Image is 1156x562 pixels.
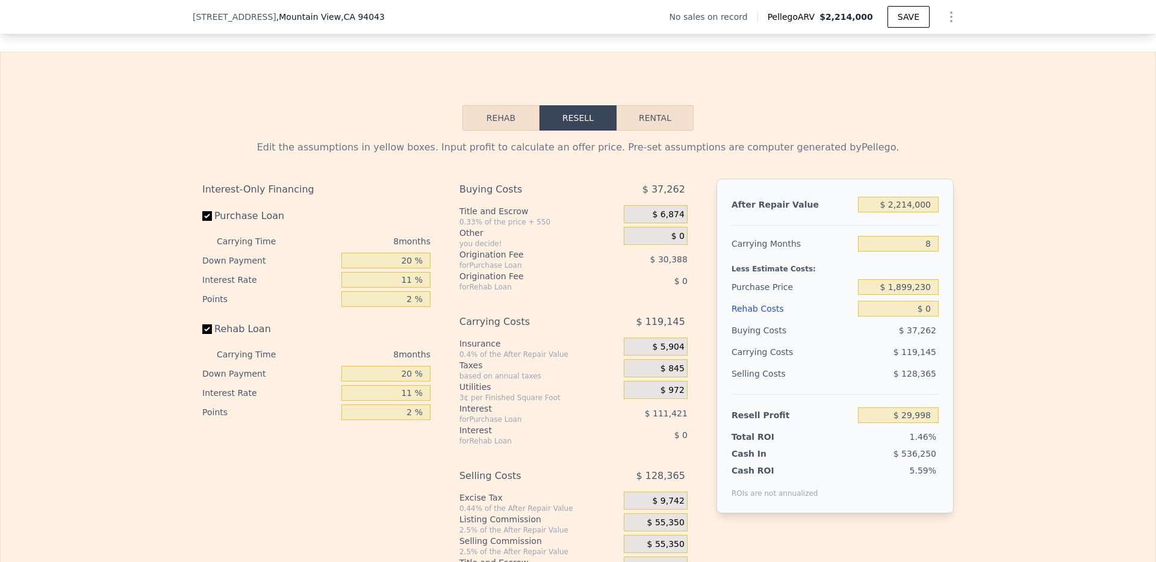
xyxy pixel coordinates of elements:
div: Carrying Time [217,345,295,364]
div: based on annual taxes [459,371,619,381]
div: Points [202,403,337,422]
button: Rental [617,105,694,131]
div: for Rehab Loan [459,436,594,446]
span: $ 845 [660,363,685,374]
div: 0.44% of the After Repair Value [459,504,619,513]
div: Taxes [459,359,619,371]
span: [STREET_ADDRESS] [193,11,276,23]
span: 1.46% [910,432,936,442]
div: Origination Fee [459,270,594,282]
div: Carrying Costs [732,341,807,363]
div: 0.33% of the price + 550 [459,217,619,227]
div: ROIs are not annualized [732,477,818,498]
div: 8 months [300,232,430,251]
div: Buying Costs [732,320,853,341]
input: Rehab Loan [202,324,212,334]
div: 2.5% of the After Repair Value [459,525,619,535]
div: No sales on record [669,11,757,23]
div: After Repair Value [732,194,853,215]
span: , CA 94043 [341,12,385,22]
div: Selling Commission [459,535,619,547]
div: Down Payment [202,251,337,270]
div: Interest-Only Financing [202,179,430,200]
span: $ 55,350 [647,539,685,550]
span: $ 5,904 [652,342,684,353]
div: Insurance [459,338,619,350]
div: Carrying Time [217,232,295,251]
div: Utilities [459,381,619,393]
div: Selling Costs [459,465,594,487]
div: Resell Profit [732,404,853,426]
div: Selling Costs [732,363,853,384]
span: $ 37,262 [642,179,685,200]
label: Rehab Loan [202,318,337,340]
span: $ 6,874 [652,209,684,220]
div: Cash In [732,448,807,460]
div: 0.4% of the After Repair Value [459,350,619,359]
div: Excise Tax [459,492,619,504]
span: $ 9,742 [652,496,684,507]
div: Other [459,227,619,239]
button: SAVE [887,6,930,28]
span: $ 0 [674,276,688,286]
div: Edit the assumptions in yellow boxes. Input profit to calculate an offer price. Pre-set assumptio... [202,140,954,155]
span: , Mountain View [276,11,385,23]
div: 8 months [300,345,430,364]
div: Listing Commission [459,513,619,525]
span: $ 119,145 [636,311,685,333]
span: $ 972 [660,385,685,396]
span: $ 536,250 [893,449,936,459]
span: Pellego ARV [768,11,820,23]
div: Interest Rate [202,270,337,289]
span: 5.59% [910,466,936,475]
div: Cash ROI [732,465,818,477]
div: Points [202,289,337,309]
div: for Purchase Loan [459,261,594,270]
div: you decide! [459,239,619,249]
div: Purchase Price [732,276,853,298]
div: Interest [459,403,594,415]
div: Interest Rate [202,383,337,403]
span: $ 128,365 [636,465,685,487]
span: $ 55,350 [647,517,685,528]
span: $ 0 [674,430,688,440]
span: $ 119,145 [893,347,936,357]
div: Less Estimate Costs: [732,255,939,276]
div: Origination Fee [459,249,594,261]
div: Total ROI [732,431,807,443]
div: Down Payment [202,364,337,383]
div: Carrying Months [732,233,853,255]
div: Rehab Costs [732,298,853,320]
button: Resell [539,105,617,131]
div: 2.5% of the After Repair Value [459,547,619,557]
div: Buying Costs [459,179,594,200]
input: Purchase Loan [202,211,212,221]
span: $ 0 [671,231,685,242]
span: $2,214,000 [819,12,873,22]
label: Purchase Loan [202,205,337,227]
div: Title and Escrow [459,205,619,217]
div: Interest [459,424,594,436]
div: 3¢ per Finished Square Foot [459,393,619,403]
span: $ 37,262 [899,326,936,335]
div: Carrying Costs [459,311,594,333]
span: $ 30,388 [650,255,688,264]
span: $ 128,365 [893,369,936,378]
button: Rehab [462,105,539,131]
button: Show Options [939,5,963,29]
span: $ 111,421 [645,409,688,418]
div: for Purchase Loan [459,415,594,424]
div: for Rehab Loan [459,282,594,292]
